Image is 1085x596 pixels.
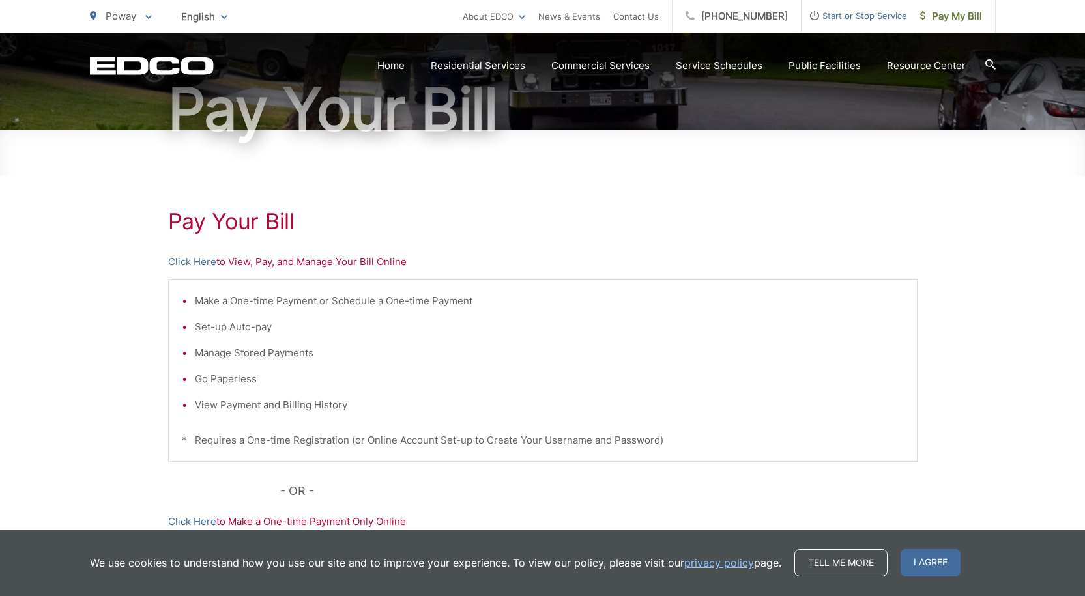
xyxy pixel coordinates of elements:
[887,58,966,74] a: Resource Center
[168,208,918,234] h1: Pay Your Bill
[90,57,214,75] a: EDCD logo. Return to the homepage.
[90,77,996,142] h1: Pay Your Bill
[195,293,904,309] li: Make a One-time Payment or Schedule a One-time Payment
[168,254,918,270] p: to View, Pay, and Manage Your Bill Online
[195,397,904,413] li: View Payment and Billing History
[431,58,525,74] a: Residential Services
[168,514,216,530] a: Click Here
[794,549,888,576] a: Tell me more
[463,8,525,24] a: About EDCO
[280,481,918,501] p: - OR -
[195,345,904,361] li: Manage Stored Payments
[195,371,904,387] li: Go Paperless
[377,58,405,74] a: Home
[613,8,659,24] a: Contact Us
[551,58,650,74] a: Commercial Services
[684,555,754,571] a: privacy policy
[788,58,861,74] a: Public Facilities
[676,58,762,74] a: Service Schedules
[195,319,904,335] li: Set-up Auto-pay
[182,433,904,448] p: * Requires a One-time Registration (or Online Account Set-up to Create Your Username and Password)
[90,555,781,571] p: We use cookies to understand how you use our site and to improve your experience. To view our pol...
[171,5,237,28] span: English
[168,514,918,530] p: to Make a One-time Payment Only Online
[538,8,600,24] a: News & Events
[168,254,216,270] a: Click Here
[920,8,982,24] span: Pay My Bill
[106,10,136,22] span: Poway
